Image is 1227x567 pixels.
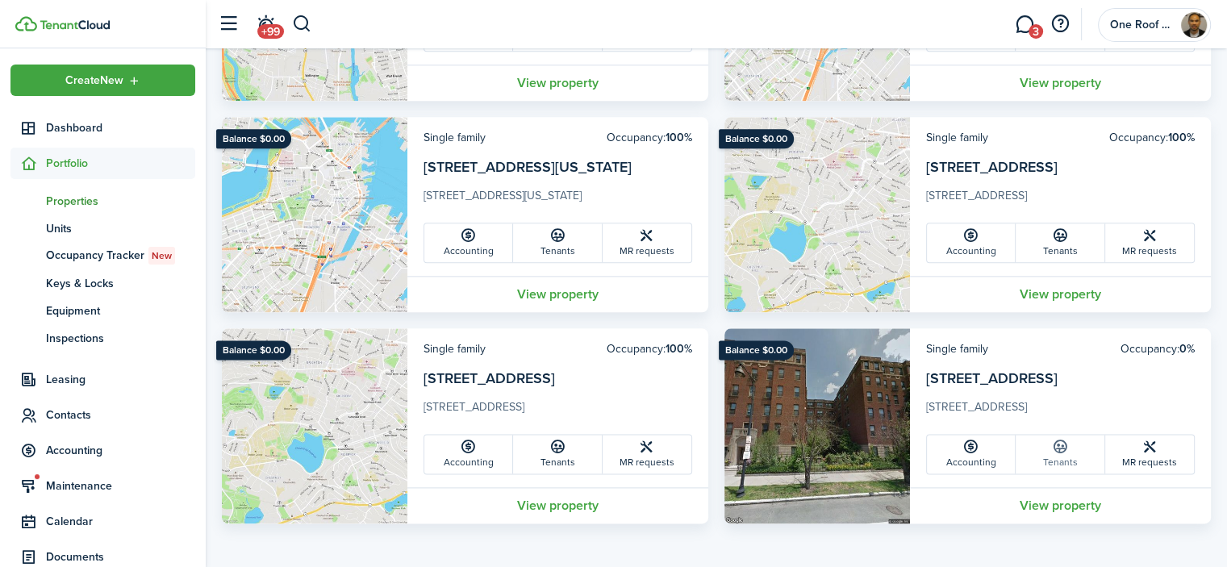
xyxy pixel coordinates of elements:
[1009,4,1040,45] a: Messaging
[10,269,195,297] a: Keys & Locks
[46,119,195,136] span: Dashboard
[10,324,195,352] a: Inspections
[1046,10,1074,38] button: Open resource center
[65,75,123,86] span: Create New
[424,129,486,146] card-header-left: Single family
[719,340,794,360] ribbon: Balance $0.00
[10,187,195,215] a: Properties
[607,129,692,146] card-header-right: Occupancy:
[257,24,284,39] span: +99
[1110,19,1175,31] span: One Roof Property Management Co., LLC
[46,371,195,388] span: Leasing
[46,477,195,494] span: Maintenance
[927,223,1016,262] a: Accounting
[46,442,195,459] span: Accounting
[1105,435,1194,473] a: MR requests
[513,223,602,262] a: Tenants
[46,548,195,565] span: Documents
[513,435,602,473] a: Tenants
[222,117,407,312] img: Property avatar
[46,302,195,319] span: Equipment
[926,368,1058,389] a: [STREET_ADDRESS]
[10,112,195,144] a: Dashboard
[926,340,988,357] card-header-left: Single family
[407,276,708,312] a: View property
[424,223,513,262] a: Accounting
[46,330,195,347] span: Inspections
[424,187,692,213] card-description: [STREET_ADDRESS][US_STATE]
[719,129,794,148] ribbon: Balance $0.00
[926,398,1195,424] card-description: [STREET_ADDRESS]
[424,340,486,357] card-header-left: Single family
[910,487,1211,523] a: View property
[407,487,708,523] a: View property
[724,117,910,312] img: Property avatar
[926,187,1195,213] card-description: [STREET_ADDRESS]
[46,513,195,530] span: Calendar
[424,368,555,389] a: [STREET_ADDRESS]
[603,435,691,473] a: MR requests
[724,328,910,523] img: Property avatar
[40,20,110,30] img: TenantCloud
[250,4,281,45] a: Notifications
[213,9,244,40] button: Open sidebar
[222,328,407,523] img: Property avatar
[216,340,291,360] ribbon: Balance $0.00
[910,65,1211,101] a: View property
[15,16,37,31] img: TenantCloud
[10,242,195,269] a: Occupancy TrackerNew
[910,276,1211,312] a: View property
[407,65,708,101] a: View property
[46,155,195,172] span: Portfolio
[1168,129,1195,146] b: 100%
[1105,223,1194,262] a: MR requests
[424,156,632,177] a: [STREET_ADDRESS][US_STATE]
[216,129,291,148] ribbon: Balance $0.00
[1181,12,1207,38] img: One Roof Property Management Co., LLC
[926,129,988,146] card-header-left: Single family
[927,435,1016,473] a: Accounting
[603,223,691,262] a: MR requests
[607,340,692,357] card-header-right: Occupancy:
[152,248,172,263] span: New
[10,215,195,242] a: Units
[46,220,195,237] span: Units
[10,297,195,324] a: Equipment
[46,193,195,210] span: Properties
[46,275,195,292] span: Keys & Locks
[46,406,195,423] span: Contacts
[666,340,692,357] b: 100%
[10,65,195,96] button: Open menu
[926,156,1058,177] a: [STREET_ADDRESS]
[1179,340,1195,357] b: 0%
[46,247,195,265] span: Occupancy Tracker
[1016,223,1104,262] a: Tenants
[1109,129,1195,146] card-header-right: Occupancy:
[424,435,513,473] a: Accounting
[1121,340,1195,357] card-header-right: Occupancy:
[424,398,692,424] card-description: [STREET_ADDRESS]
[1016,435,1104,473] a: Tenants
[292,10,312,38] button: Search
[1029,24,1043,39] span: 3
[666,129,692,146] b: 100%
